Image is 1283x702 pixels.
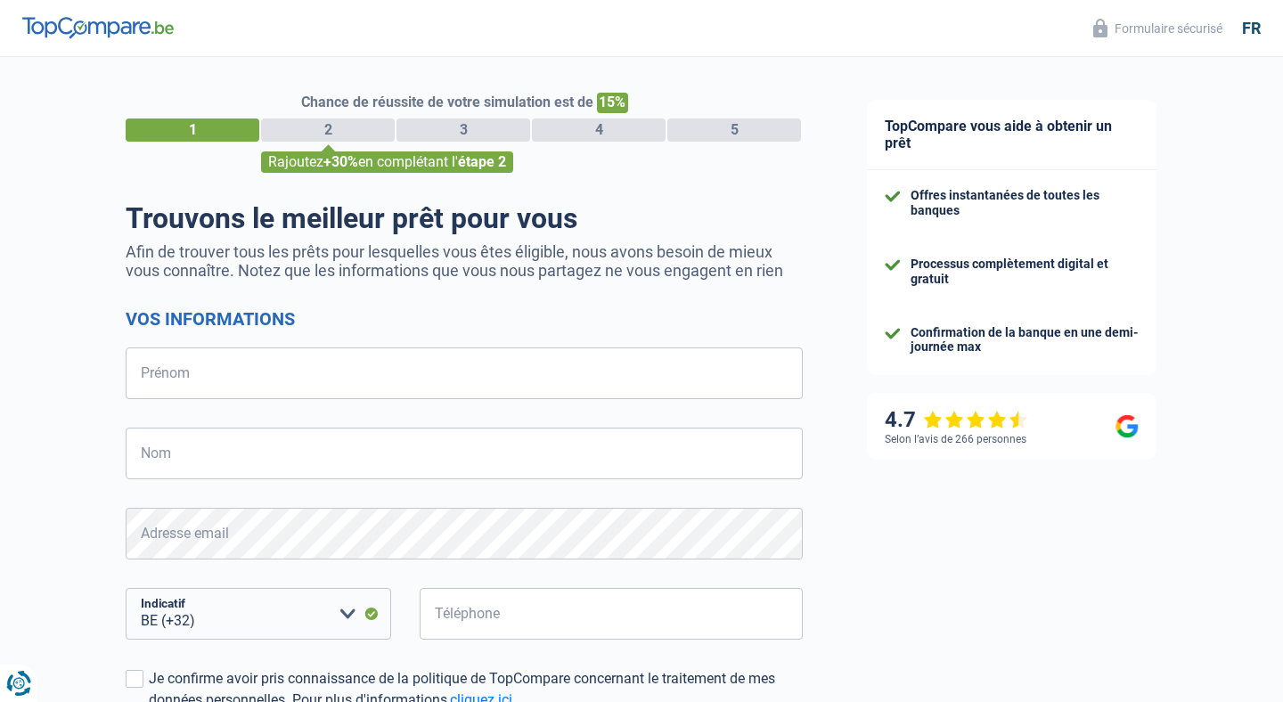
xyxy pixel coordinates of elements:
span: +30% [323,153,358,170]
img: TopCompare Logo [22,17,174,38]
span: étape 2 [458,153,506,170]
p: Afin de trouver tous les prêts pour lesquelles vous êtes éligible, nous avons besoin de mieux vou... [126,242,803,280]
h1: Trouvons le meilleur prêt pour vous [126,201,803,235]
div: 2 [261,118,395,142]
span: 15% [597,93,628,113]
div: 3 [396,118,530,142]
div: 4 [532,118,666,142]
div: Rajoutez en complétant l' [261,151,513,173]
input: 401020304 [420,588,803,640]
div: 1 [126,118,259,142]
div: TopCompare vous aide à obtenir un prêt [867,100,1156,170]
div: Confirmation de la banque en une demi-journée max [911,325,1139,355]
div: 5 [667,118,801,142]
span: Chance de réussite de votre simulation est de [301,94,593,110]
div: Selon l’avis de 266 personnes [885,433,1026,445]
div: fr [1242,19,1261,38]
div: Offres instantanées de toutes les banques [911,188,1139,218]
button: Formulaire sécurisé [1083,13,1233,43]
div: Processus complètement digital et gratuit [911,257,1139,287]
div: 4.7 [885,407,1028,433]
h2: Vos informations [126,308,803,330]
